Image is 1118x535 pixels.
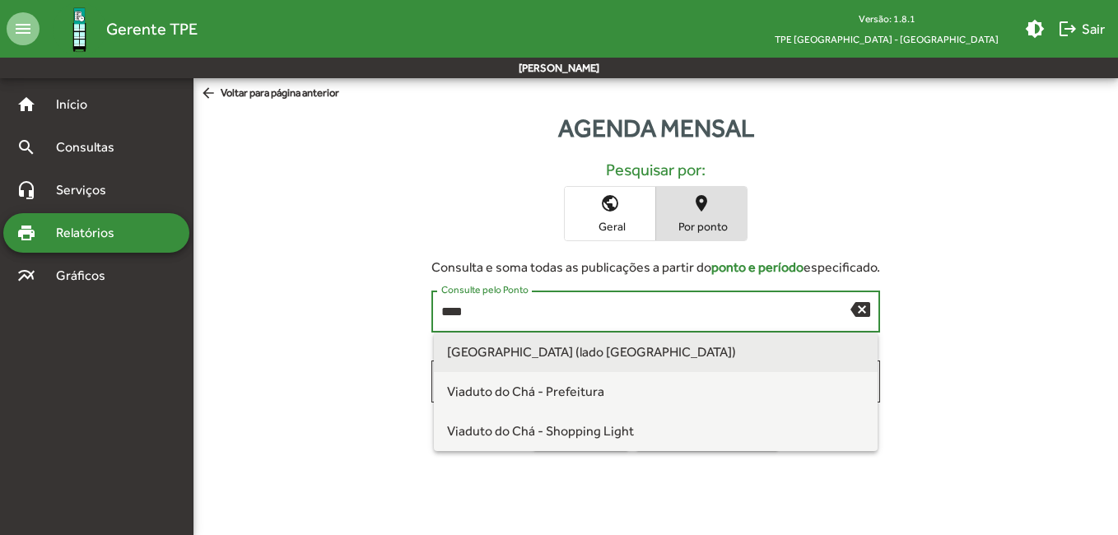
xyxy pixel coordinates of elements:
a: Gerente TPE [40,2,198,56]
span: Serviços [46,180,128,200]
span: [GEOGRAPHIC_DATA] (lado [GEOGRAPHIC_DATA]) [447,344,736,360]
mat-icon: home [16,95,36,114]
span: Viaduto do Chá - Prefeitura [447,384,604,399]
mat-icon: menu [7,12,40,45]
button: Sair [1051,14,1111,44]
mat-icon: public [600,193,620,213]
span: Voltar para página anterior [200,85,339,103]
mat-icon: backspace [850,299,870,319]
span: TPE [GEOGRAPHIC_DATA] - [GEOGRAPHIC_DATA] [762,29,1012,49]
mat-icon: print [16,223,36,243]
span: Início [46,95,111,114]
span: Por ponto [660,219,743,234]
strong: ponto e período [711,259,804,275]
span: Geral [569,219,651,234]
mat-icon: headset_mic [16,180,36,200]
span: Relatórios [46,223,136,243]
div: Agenda mensal [193,109,1118,147]
span: Gerente TPE [106,16,198,42]
mat-icon: arrow_back [200,85,221,103]
div: Versão: 1.8.1 [762,8,1012,29]
span: Gráficos [46,266,128,286]
img: Logo [53,2,106,56]
mat-icon: brightness_medium [1025,19,1045,39]
div: Consulta e soma todas as publicações a partir do especificado. [431,258,880,277]
h5: Pesquisar por: [207,160,1105,179]
button: Geral [565,187,655,240]
span: Consultas [46,137,136,157]
mat-icon: place [692,193,711,213]
mat-icon: search [16,137,36,157]
button: Por ponto [656,187,747,240]
span: Sair [1058,14,1105,44]
mat-icon: multiline_chart [16,266,36,286]
mat-icon: logout [1058,19,1078,39]
span: Viaduto do Chá - Shopping Light [447,423,634,439]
